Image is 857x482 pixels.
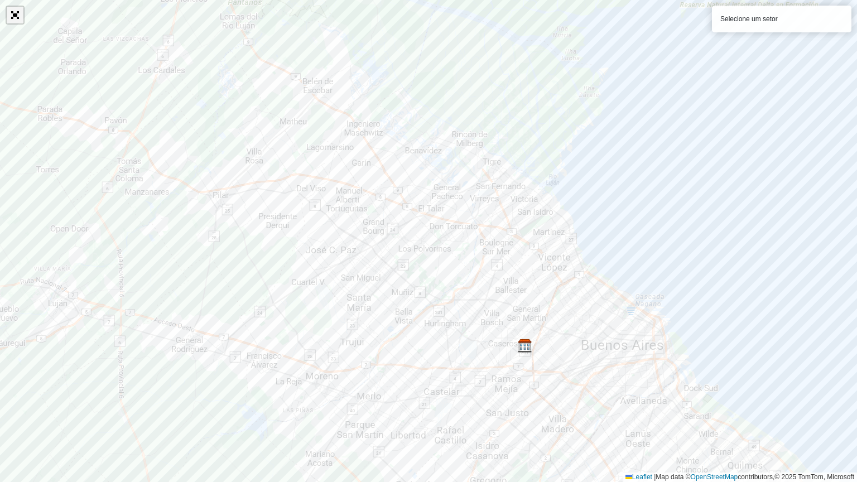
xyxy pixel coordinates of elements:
a: OpenStreetMap [691,473,738,481]
a: Abrir mapa em tela cheia [7,7,23,23]
span: | [654,473,656,481]
div: Map data © contributors,© 2025 TomTom, Microsoft [623,473,857,482]
div: Selecione um setor [712,6,851,32]
a: Leaflet [625,473,652,481]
